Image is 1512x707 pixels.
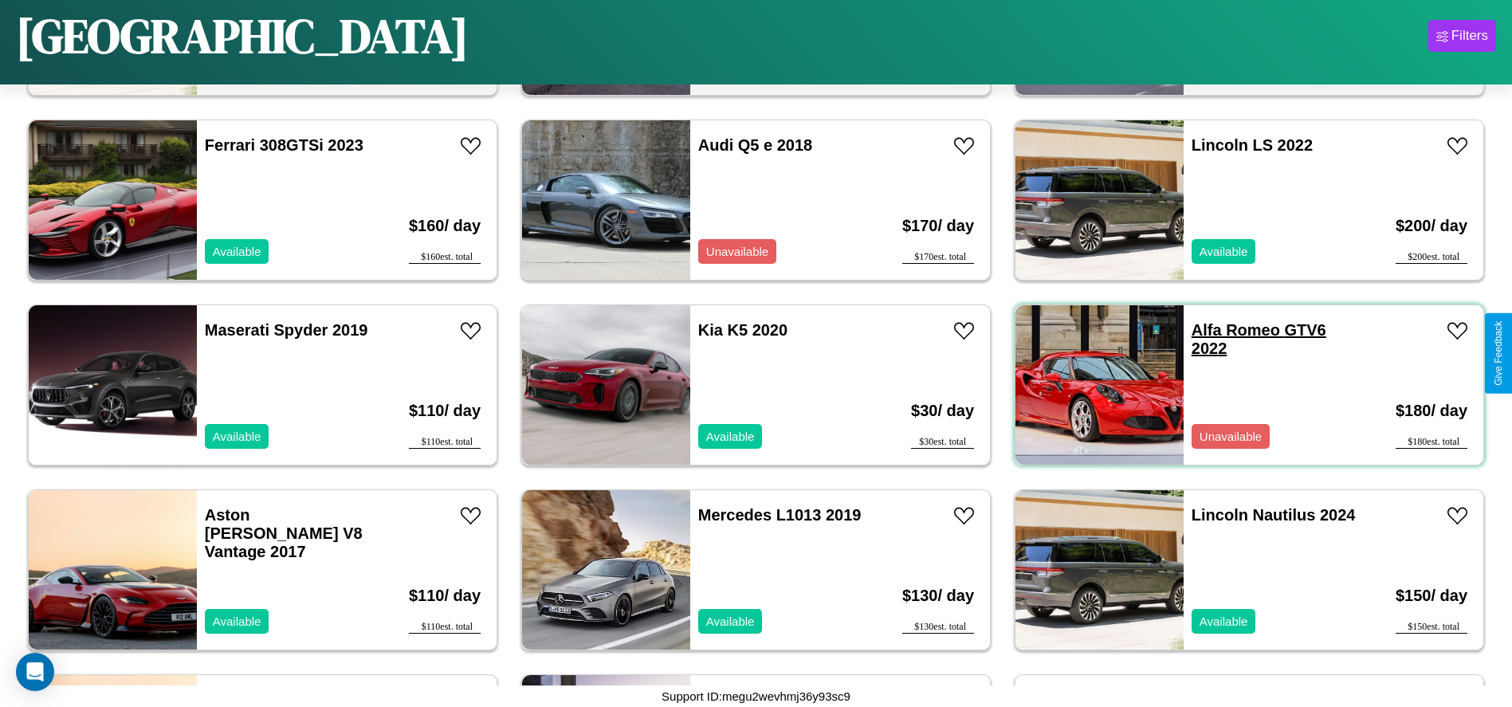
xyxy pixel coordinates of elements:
[902,251,974,264] div: $ 170 est. total
[1428,20,1496,52] button: Filters
[1396,436,1467,449] div: $ 180 est. total
[205,136,363,154] a: Ferrari 308GTSi 2023
[1200,611,1248,632] p: Available
[1451,28,1488,44] div: Filters
[698,506,862,524] a: Mercedes L1013 2019
[1396,251,1467,264] div: $ 200 est. total
[1192,506,1356,524] a: Lincoln Nautilus 2024
[911,436,974,449] div: $ 30 est. total
[662,685,850,707] p: Support ID: megu2wevhmj36y93sc9
[911,386,974,436] h3: $ 30 / day
[213,241,261,262] p: Available
[409,571,481,621] h3: $ 110 / day
[706,241,768,262] p: Unavailable
[409,436,481,449] div: $ 110 est. total
[1396,386,1467,436] h3: $ 180 / day
[902,201,974,251] h3: $ 170 / day
[1493,321,1504,386] div: Give Feedback
[1200,426,1262,447] p: Unavailable
[1396,621,1467,634] div: $ 150 est. total
[706,426,755,447] p: Available
[902,621,974,634] div: $ 130 est. total
[409,251,481,264] div: $ 160 est. total
[205,321,368,339] a: Maserati Spyder 2019
[706,611,755,632] p: Available
[698,136,812,154] a: Audi Q5 e 2018
[1200,241,1248,262] p: Available
[213,611,261,632] p: Available
[16,3,469,69] h1: [GEOGRAPHIC_DATA]
[1396,571,1467,621] h3: $ 150 / day
[409,201,481,251] h3: $ 160 / day
[698,321,787,339] a: Kia K5 2020
[16,653,54,691] div: Open Intercom Messenger
[205,506,363,560] a: Aston [PERSON_NAME] V8 Vantage 2017
[1396,201,1467,251] h3: $ 200 / day
[1192,136,1313,154] a: Lincoln LS 2022
[902,571,974,621] h3: $ 130 / day
[409,621,481,634] div: $ 110 est. total
[409,386,481,436] h3: $ 110 / day
[1192,321,1326,357] a: Alfa Romeo GTV6 2022
[213,426,261,447] p: Available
